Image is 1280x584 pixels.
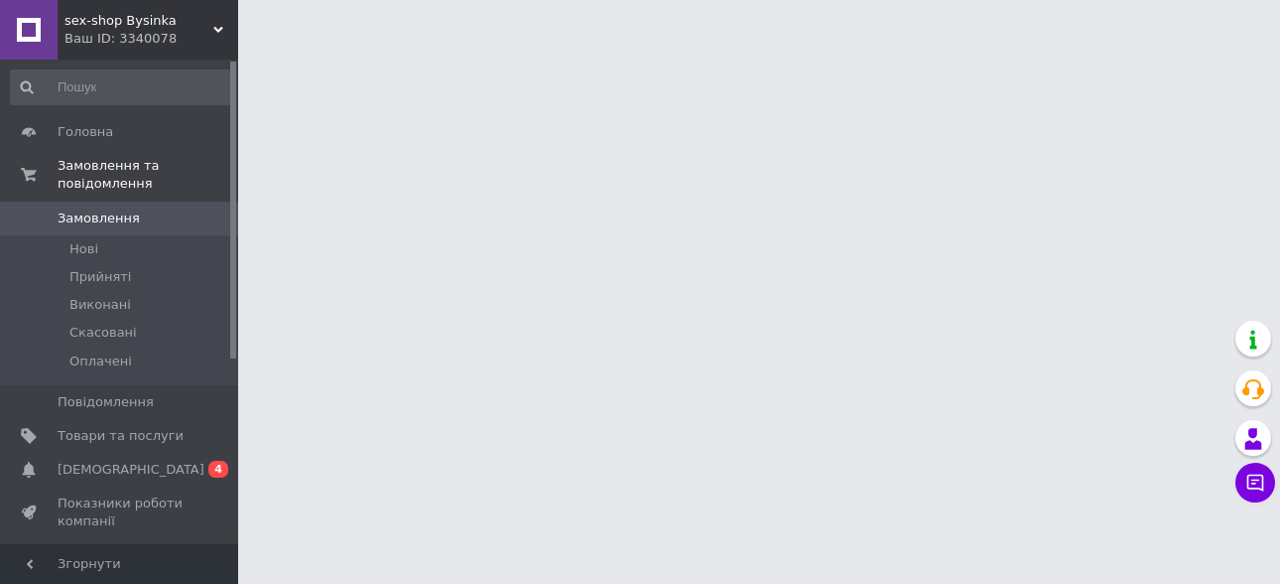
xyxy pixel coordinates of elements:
[64,30,238,48] div: Ваш ID: 3340078
[58,393,154,411] span: Повідомлення
[58,427,184,445] span: Товари та послуги
[69,353,132,370] span: Оплачені
[69,324,137,342] span: Скасовані
[69,296,131,314] span: Виконані
[10,70,234,105] input: Пошук
[58,123,113,141] span: Головна
[208,461,228,478] span: 4
[69,240,98,258] span: Нові
[64,12,213,30] span: sex-shop Bysinka
[58,461,204,479] span: [DEMOGRAPHIC_DATA]
[58,157,238,193] span: Замовлення та повідомлення
[1235,463,1275,503] button: Чат з покупцем
[69,268,131,286] span: Прийняті
[58,495,184,530] span: Показники роботи компанії
[58,210,140,227] span: Замовлення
